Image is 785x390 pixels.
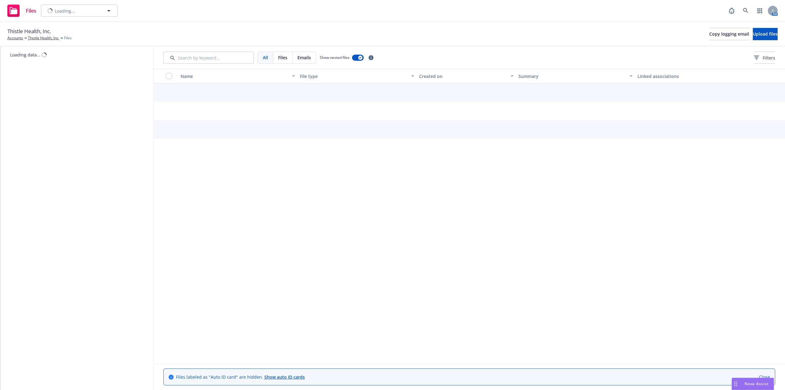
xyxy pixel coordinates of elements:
[163,52,254,64] input: Search by keyword...
[297,69,417,83] button: File type
[740,5,752,17] a: Search
[754,55,775,61] span: Filters
[26,8,36,13] span: Files
[754,52,775,64] button: Filters
[732,378,774,390] button: Nova Assist
[745,381,769,386] span: Nova Assist
[754,5,766,17] a: Switch app
[763,55,775,61] span: Filters
[166,73,172,79] input: Select all
[516,69,635,83] button: Summary
[419,73,507,79] div: Created on
[732,378,740,390] div: Drag to move
[759,374,770,380] a: Close
[753,31,778,37] span: Upload files
[264,374,305,380] a: Show auto ID cards
[320,55,350,60] span: Show nested files
[10,52,40,58] div: Loading data...
[181,73,288,79] div: Name
[753,28,778,40] button: Upload files
[5,2,39,19] a: Files
[278,54,287,61] span: Files
[635,69,754,83] button: Linked associations
[519,73,626,79] div: Summary
[28,35,59,41] a: Thistle Health, Inc.
[41,5,118,17] button: Loading...
[178,69,297,83] button: Name
[64,35,72,41] span: Files
[726,5,738,17] a: Report a Bug
[176,374,305,380] span: Files labeled as "Auto ID card" are hidden.
[297,54,311,61] span: Emails
[638,73,752,79] div: Linked associations
[263,54,268,61] span: All
[417,69,516,83] button: Created on
[709,28,749,40] button: Copy logging email
[709,31,749,37] span: Copy logging email
[7,27,51,35] span: Thistle Health, Inc.
[300,73,408,79] div: File type
[7,35,23,41] a: Accounts
[55,8,75,14] span: Loading...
